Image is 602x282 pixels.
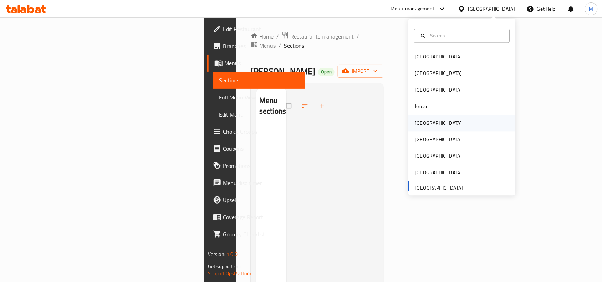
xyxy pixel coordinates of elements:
[223,230,299,239] span: Grocery Checklist
[223,42,299,50] span: Branches
[589,5,593,13] span: M
[415,53,462,61] div: [GEOGRAPHIC_DATA]
[223,127,299,136] span: Choice Groups
[219,110,299,119] span: Edit Menu
[415,86,462,94] div: [GEOGRAPHIC_DATA]
[226,250,238,259] span: 1.0.0
[282,32,354,41] a: Restaurants management
[318,69,335,75] span: Open
[207,191,305,209] a: Upsell
[223,196,299,204] span: Upsell
[223,213,299,221] span: Coverage Report
[208,262,241,271] span: Get support on:
[207,140,305,157] a: Coupons
[213,106,305,123] a: Edit Menu
[208,269,253,278] a: Support.OpsPlatform
[256,123,287,129] nav: Menu sections
[213,89,305,106] a: Full Menu View
[290,32,354,41] span: Restaurants management
[207,123,305,140] a: Choice Groups
[428,32,505,40] input: Search
[207,174,305,191] a: Menu disclaimer
[223,161,299,170] span: Promotions
[207,157,305,174] a: Promotions
[338,65,383,78] button: import
[314,98,331,114] button: Add section
[415,103,429,111] div: Jordan
[251,32,383,50] nav: breadcrumb
[207,209,305,226] a: Coverage Report
[223,144,299,153] span: Coupons
[219,93,299,102] span: Full Menu View
[213,72,305,89] a: Sections
[219,76,299,84] span: Sections
[318,68,335,76] div: Open
[415,119,462,127] div: [GEOGRAPHIC_DATA]
[391,5,435,13] div: Menu-management
[207,37,305,55] a: Branches
[415,169,462,176] div: [GEOGRAPHIC_DATA]
[223,25,299,33] span: Edit Restaurant
[223,179,299,187] span: Menu disclaimer
[207,55,305,72] a: Menus
[357,32,359,41] li: /
[207,20,305,37] a: Edit Restaurant
[415,152,462,160] div: [GEOGRAPHIC_DATA]
[207,226,305,243] a: Grocery Checklist
[415,136,462,144] div: [GEOGRAPHIC_DATA]
[468,5,515,13] div: [GEOGRAPHIC_DATA]
[224,59,299,67] span: Menus
[343,67,378,76] span: import
[208,250,225,259] span: Version:
[415,70,462,77] div: [GEOGRAPHIC_DATA]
